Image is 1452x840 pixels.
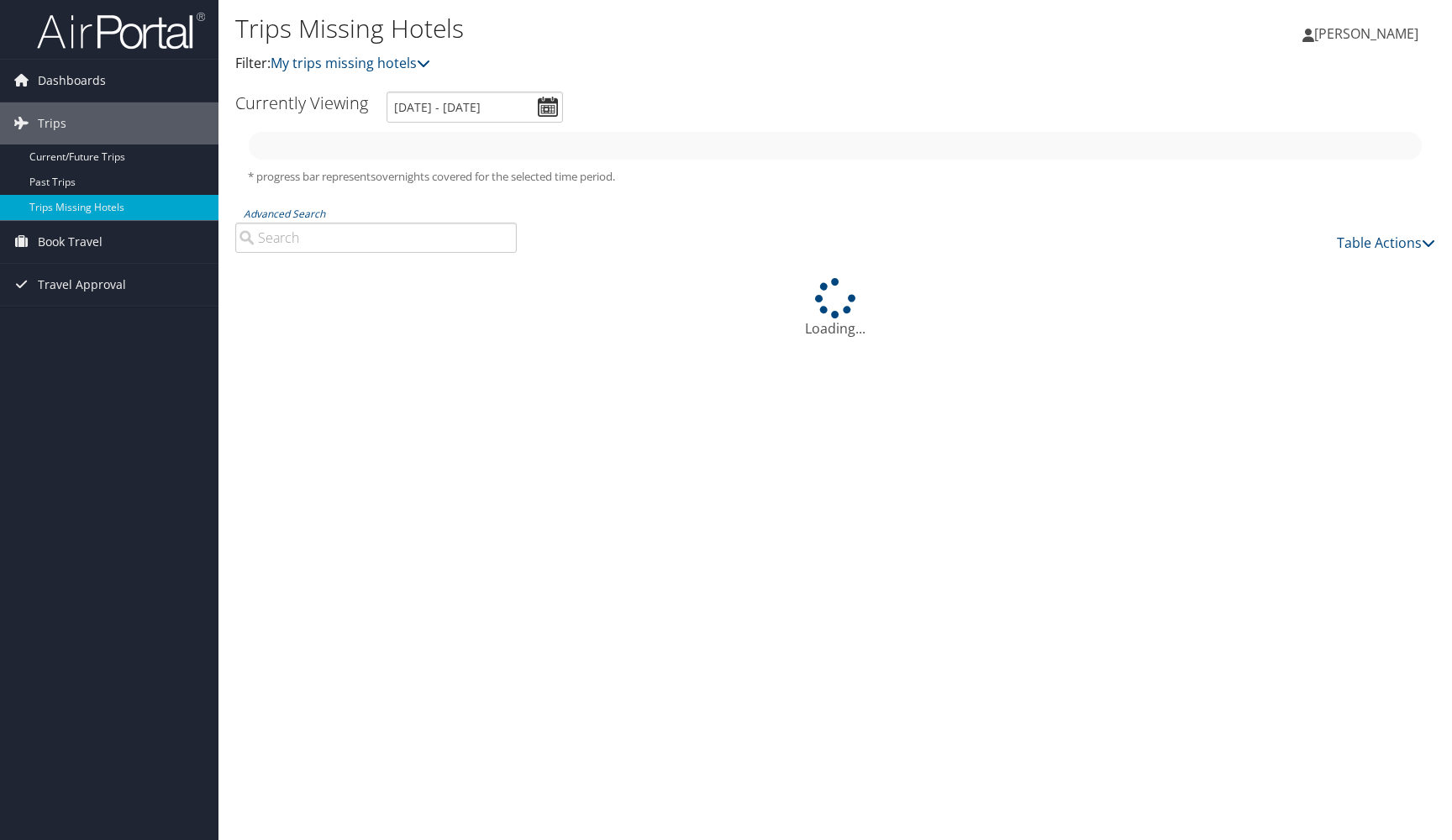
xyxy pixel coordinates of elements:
a: My trips missing hotels [271,54,430,72]
span: Travel Approval [38,264,126,306]
p: Filter: [235,53,1035,75]
h3: Currently Viewing [235,92,368,114]
img: airportal-logo.png [37,11,205,50]
span: Dashboards [38,60,106,102]
span: [PERSON_NAME] [1314,24,1418,43]
a: [PERSON_NAME] [1302,8,1435,59]
span: Trips [38,102,66,144]
h1: Trips Missing Hotels [235,11,1035,46]
div: Loading... [235,278,1435,339]
a: Table Actions [1337,234,1435,252]
input: [DATE] - [DATE] [387,92,563,123]
a: Advanced Search [244,207,325,221]
span: Book Travel [38,221,103,263]
input: Advanced Search [235,223,517,253]
h5: * progress bar represents overnights covered for the selected time period. [248,169,1423,185]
